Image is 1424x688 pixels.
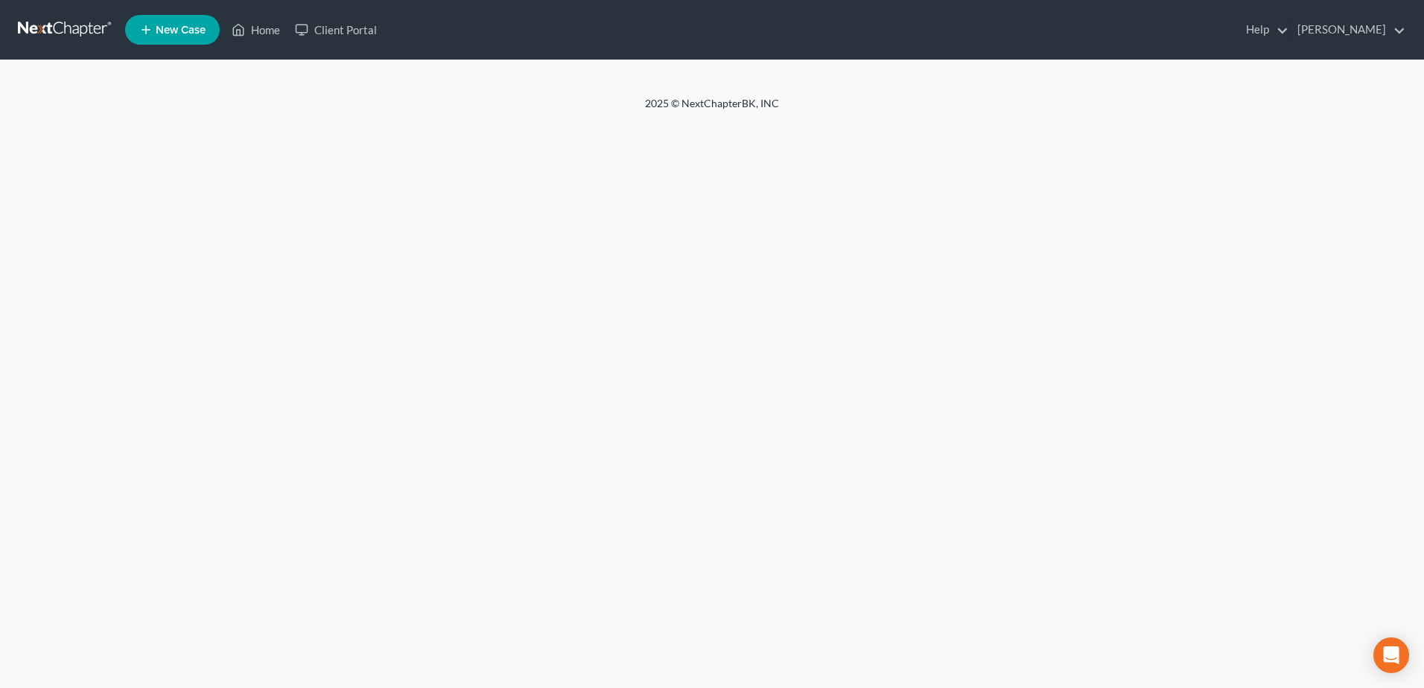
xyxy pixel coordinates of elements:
a: Help [1239,16,1288,43]
div: 2025 © NextChapterBK, INC [287,96,1137,123]
a: [PERSON_NAME] [1290,16,1405,43]
a: Home [224,16,287,43]
a: Client Portal [287,16,384,43]
new-legal-case-button: New Case [125,15,220,45]
div: Open Intercom Messenger [1373,637,1409,673]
